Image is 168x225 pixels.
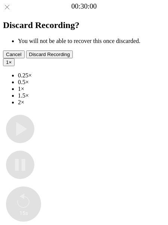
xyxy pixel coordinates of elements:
[18,38,165,44] li: You will not be able to recover this once discarded.
[3,20,165,30] h2: Discard Recording?
[3,50,25,58] button: Cancel
[6,59,9,65] span: 1
[18,72,165,79] li: 0.25×
[18,99,165,106] li: 2×
[18,86,165,92] li: 1×
[18,79,165,86] li: 0.5×
[3,58,15,66] button: 1×
[71,2,97,10] a: 00:30:00
[26,50,73,58] button: Discard Recording
[18,92,165,99] li: 1.5×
